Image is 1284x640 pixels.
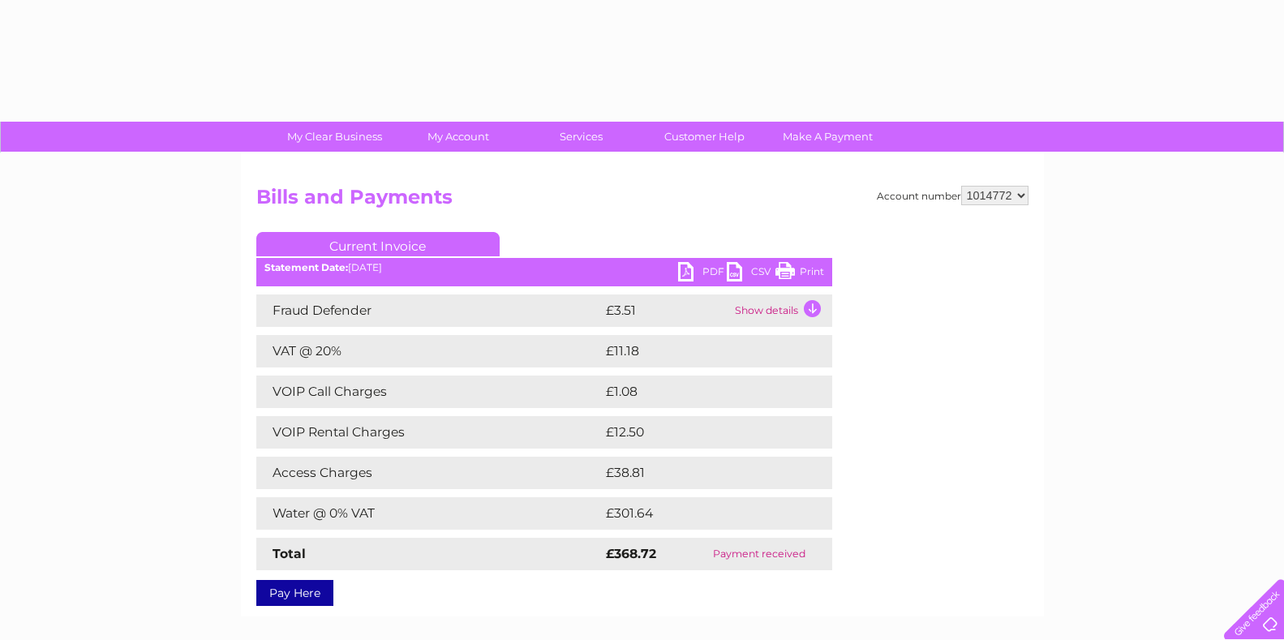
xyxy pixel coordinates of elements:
[268,122,402,152] a: My Clear Business
[602,416,798,449] td: £12.50
[686,538,832,570] td: Payment received
[678,262,727,286] a: PDF
[256,497,602,530] td: Water @ 0% VAT
[256,416,602,449] td: VOIP Rental Charges
[256,457,602,489] td: Access Charges
[602,294,731,327] td: £3.51
[775,262,824,286] a: Print
[256,262,832,273] div: [DATE]
[256,186,1028,217] h2: Bills and Payments
[264,261,348,273] b: Statement Date:
[602,457,798,489] td: £38.81
[256,376,602,408] td: VOIP Call Charges
[256,232,500,256] a: Current Invoice
[602,335,794,367] td: £11.18
[514,122,648,152] a: Services
[256,335,602,367] td: VAT @ 20%
[761,122,895,152] a: Make A Payment
[256,294,602,327] td: Fraud Defender
[602,497,803,530] td: £301.64
[391,122,525,152] a: My Account
[606,546,656,561] strong: £368.72
[256,580,333,606] a: Pay Here
[638,122,771,152] a: Customer Help
[727,262,775,286] a: CSV
[877,186,1028,205] div: Account number
[602,376,793,408] td: £1.08
[731,294,832,327] td: Show details
[273,546,306,561] strong: Total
